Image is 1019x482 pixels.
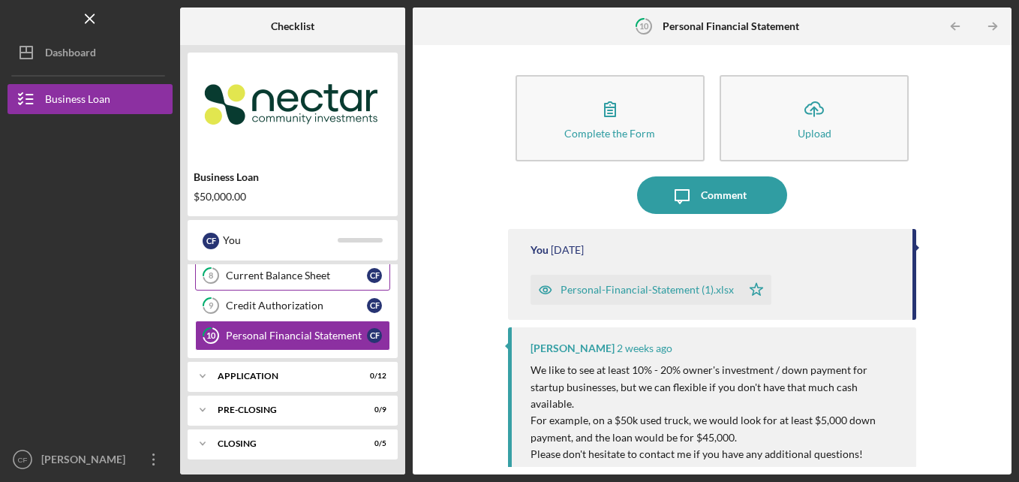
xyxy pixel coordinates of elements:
[45,38,96,71] div: Dashboard
[203,233,219,249] div: C F
[226,330,367,342] div: Personal Financial Statement
[359,405,386,414] div: 0 / 9
[8,38,173,68] button: Dashboard
[367,268,382,283] div: C F
[206,331,216,341] tspan: 10
[637,176,787,214] button: Comment
[194,191,392,203] div: $50,000.00
[531,275,771,305] button: Personal-Financial-Statement (1).xlsx
[564,128,655,139] div: Complete the Form
[639,21,649,31] tspan: 10
[209,301,214,311] tspan: 9
[701,176,747,214] div: Comment
[18,456,28,464] text: CF
[531,362,902,412] p: We like to see at least 10% - 20% owner's investment / down payment for startup businesses, but w...
[8,84,173,114] button: Business Loan
[8,444,173,474] button: CF[PERSON_NAME]
[223,227,338,253] div: You
[45,84,110,118] div: Business Loan
[195,291,390,321] a: 9Credit AuthorizationCF
[367,328,382,343] div: C F
[663,20,799,32] b: Personal Financial Statement
[226,270,367,282] div: Current Balance Sheet
[226,300,367,312] div: Credit Authorization
[359,439,386,448] div: 0 / 5
[194,171,392,183] div: Business Loan
[720,75,909,161] button: Upload
[516,75,705,161] button: Complete the Form
[209,271,213,281] tspan: 8
[271,20,314,32] b: Checklist
[531,412,902,446] p: For example, on a $50k used truck, we would look for at least $5,000 down payment, and the loan w...
[188,60,398,150] img: Product logo
[531,244,549,256] div: You
[218,372,349,381] div: Application
[531,342,615,354] div: [PERSON_NAME]
[367,298,382,313] div: C F
[798,128,831,139] div: Upload
[195,261,390,291] a: 8Current Balance SheetCF
[38,444,135,478] div: [PERSON_NAME]
[218,439,349,448] div: Closing
[617,342,672,354] time: 2025-09-12 21:20
[531,446,902,462] p: Please don't hesitate to contact me if you have any additional questions!
[561,284,734,296] div: Personal-Financial-Statement (1).xlsx
[359,372,386,381] div: 0 / 12
[551,244,584,256] time: 2025-09-16 15:16
[195,321,390,351] a: 10Personal Financial StatementCF
[218,405,349,414] div: Pre-Closing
